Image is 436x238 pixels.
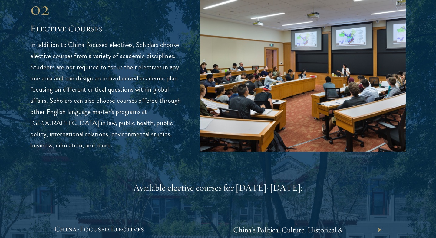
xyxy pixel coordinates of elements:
[54,182,381,194] div: Available elective courses for [DATE]-[DATE]:
[30,23,182,35] h2: Elective Courses
[30,39,182,151] p: In addition to China-focused electives, Scholars choose elective courses from a variety of academ...
[54,224,203,234] h5: China-Focused Electives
